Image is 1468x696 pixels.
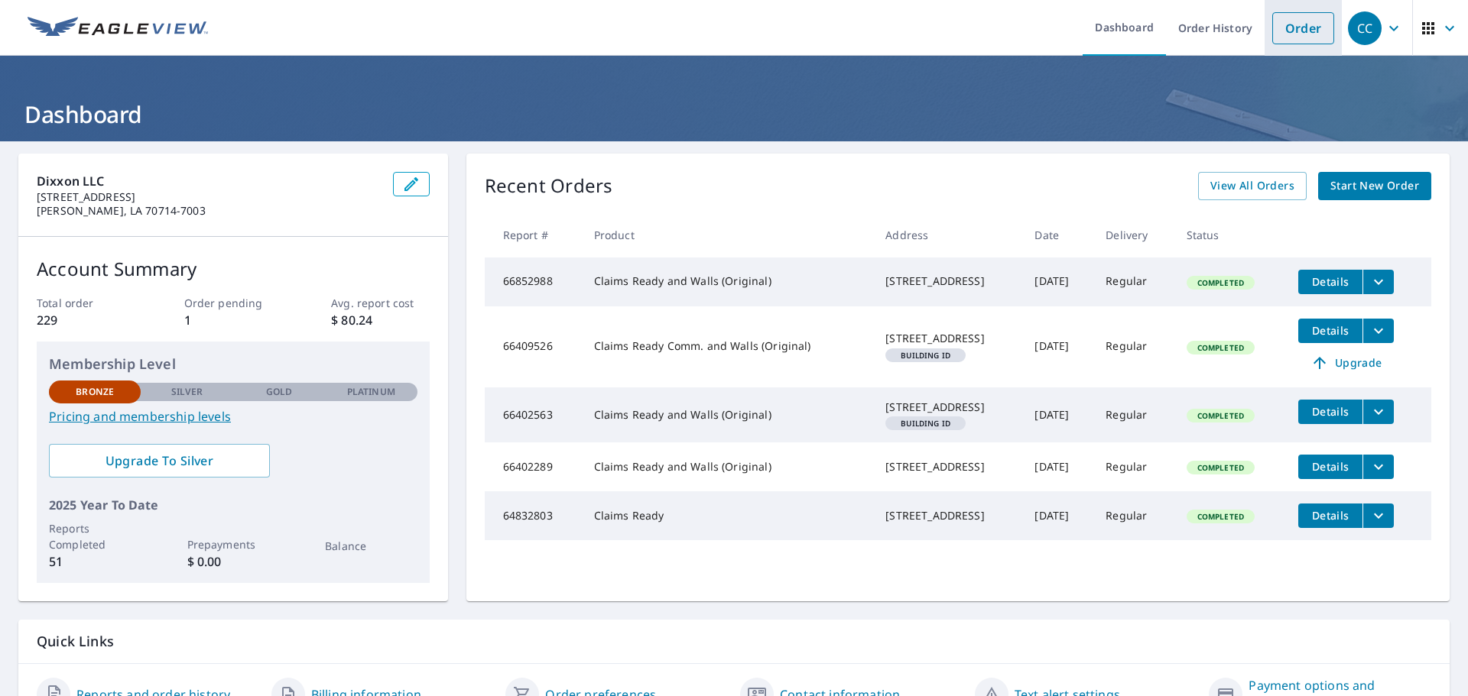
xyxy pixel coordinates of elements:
p: Account Summary [37,255,430,283]
td: [DATE] [1022,306,1093,387]
span: Details [1307,323,1353,338]
td: Regular [1093,306,1174,387]
div: [STREET_ADDRESS] [885,459,1010,474]
span: Details [1307,459,1353,474]
td: 64832803 [485,491,582,540]
em: Building ID [901,419,950,427]
th: Address [873,212,1022,257]
a: View All Orders [1198,172,1307,200]
a: Start New Order [1318,172,1431,200]
th: Status [1174,212,1287,257]
button: filesDropdownBtn-66409526 [1362,319,1394,343]
td: [DATE] [1022,491,1093,540]
button: filesDropdownBtn-66402289 [1362,455,1394,479]
p: [PERSON_NAME], LA 70714-7003 [37,204,381,218]
div: [STREET_ADDRESS] [885,274,1010,289]
td: Regular [1093,257,1174,306]
a: Upgrade [1298,351,1394,375]
p: Gold [266,385,292,399]
p: Order pending [184,295,282,311]
p: Bronze [76,385,114,399]
td: Regular [1093,442,1174,491]
th: Report # [485,212,582,257]
span: Upgrade [1307,354,1385,372]
h1: Dashboard [18,99,1450,130]
button: detailsBtn-64832803 [1298,503,1362,528]
td: 66402563 [485,387,582,442]
button: detailsBtn-66402289 [1298,455,1362,479]
div: [STREET_ADDRESS] [885,508,1010,523]
span: Details [1307,274,1353,289]
td: Claims Ready and Walls (Original) [582,387,874,442]
p: Platinum [347,385,395,399]
p: $ 80.24 [331,311,429,329]
span: Completed [1188,342,1253,353]
td: Claims Ready and Walls (Original) [582,257,874,306]
div: [STREET_ADDRESS] [885,331,1010,346]
td: [DATE] [1022,257,1093,306]
p: Quick Links [37,632,1431,651]
span: Completed [1188,511,1253,522]
a: Order [1272,12,1334,44]
button: detailsBtn-66852988 [1298,270,1362,294]
p: Prepayments [187,536,279,552]
p: Membership Level [49,354,417,374]
p: Balance [325,538,417,554]
span: Upgrade To Silver [61,452,258,469]
p: Recent Orders [485,172,613,200]
p: [STREET_ADDRESS] [37,190,381,204]
p: 1 [184,311,282,329]
p: 51 [49,552,141,571]
td: Regular [1093,491,1174,540]
button: detailsBtn-66402563 [1298,400,1362,424]
p: Total order [37,295,135,311]
button: filesDropdownBtn-66852988 [1362,270,1394,294]
td: 66402289 [485,442,582,491]
td: Claims Ready Comm. and Walls (Original) [582,306,874,387]
p: 2025 Year To Date [49,496,417,514]
span: View All Orders [1210,176,1294,196]
img: EV Logo [28,17,208,40]
th: Product [582,212,874,257]
td: Claims Ready and Walls (Original) [582,442,874,491]
p: 229 [37,311,135,329]
div: CC [1348,11,1382,45]
span: Completed [1188,410,1253,421]
div: [STREET_ADDRESS] [885,400,1010,415]
td: [DATE] [1022,442,1093,491]
p: Reports Completed [49,520,141,552]
p: Dixxon LLC [37,172,381,190]
button: filesDropdownBtn-66402563 [1362,400,1394,424]
p: $ 0.00 [187,552,279,571]
a: Pricing and membership levels [49,407,417,426]
span: Completed [1188,462,1253,473]
a: Upgrade To Silver [49,444,270,477]
td: 66409526 [485,306,582,387]
span: Completed [1188,277,1253,288]
td: Claims Ready [582,491,874,540]
span: Start New Order [1330,176,1419,196]
td: [DATE] [1022,387,1093,442]
em: Building ID [901,351,950,359]
button: detailsBtn-66409526 [1298,319,1362,343]
th: Date [1022,212,1093,257]
td: Regular [1093,387,1174,442]
span: Details [1307,404,1353,419]
td: 66852988 [485,257,582,306]
th: Delivery [1093,212,1174,257]
span: Details [1307,508,1353,523]
button: filesDropdownBtn-64832803 [1362,503,1394,528]
p: Silver [171,385,203,399]
p: Avg. report cost [331,295,429,311]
